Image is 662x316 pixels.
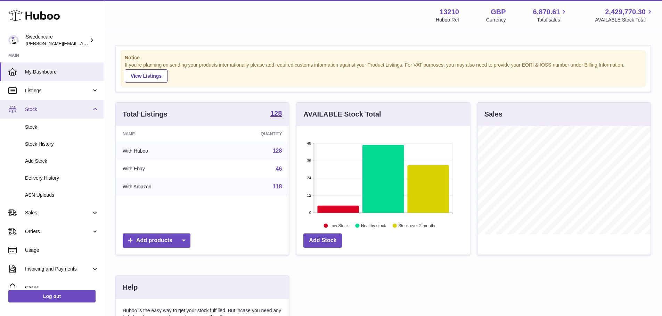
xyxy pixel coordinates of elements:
span: AVAILABLE Stock Total [595,17,654,23]
td: With Ebay [116,160,211,178]
div: Swedencare [26,34,88,47]
span: Stock [25,106,91,113]
span: Cases [25,284,99,291]
a: 2,429,770.30 AVAILABLE Stock Total [595,7,654,23]
a: 118 [273,183,282,189]
text: 12 [307,193,311,197]
span: Total sales [537,17,568,23]
strong: GBP [491,7,506,17]
text: 0 [309,211,311,215]
a: 6,870.61 Total sales [533,7,568,23]
span: Stock History [25,141,99,147]
a: Log out [8,290,96,302]
img: rebecca.fall@swedencare.co.uk [8,35,19,45]
span: Listings [25,87,91,94]
a: 128 [270,110,282,118]
a: View Listings [125,69,167,83]
div: If you're planning on sending your products internationally please add required customs informati... [125,62,641,83]
a: Add products [123,233,190,248]
span: Stock [25,124,99,130]
h3: Total Listings [123,110,167,119]
span: ASN Uploads [25,192,99,198]
span: Orders [25,228,91,235]
th: Name [116,126,211,142]
th: Quantity [211,126,289,142]
span: Add Stock [25,158,99,164]
div: Currency [486,17,506,23]
text: 48 [307,141,311,145]
text: 36 [307,159,311,163]
h3: AVAILABLE Stock Total [303,110,381,119]
a: 128 [273,148,282,154]
span: Sales [25,210,91,216]
text: 24 [307,176,311,180]
strong: 128 [270,110,282,117]
h3: Sales [484,110,502,119]
span: 6,870.61 [533,7,560,17]
text: Healthy stock [361,223,386,228]
span: My Dashboard [25,69,99,75]
span: 2,429,770.30 [605,7,646,17]
span: [PERSON_NAME][EMAIL_ADDRESS][DOMAIN_NAME] [26,41,139,46]
td: With Huboo [116,142,211,160]
strong: Notice [125,54,641,61]
span: Invoicing and Payments [25,266,91,272]
td: With Amazon [116,178,211,196]
span: Delivery History [25,175,99,181]
div: Huboo Ref [436,17,459,23]
h3: Help [123,283,138,292]
a: Add Stock [303,233,342,248]
text: Stock over 2 months [399,223,436,228]
text: Low Stock [329,223,349,228]
strong: 13210 [440,7,459,17]
a: 46 [276,166,282,172]
span: Usage [25,247,99,254]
